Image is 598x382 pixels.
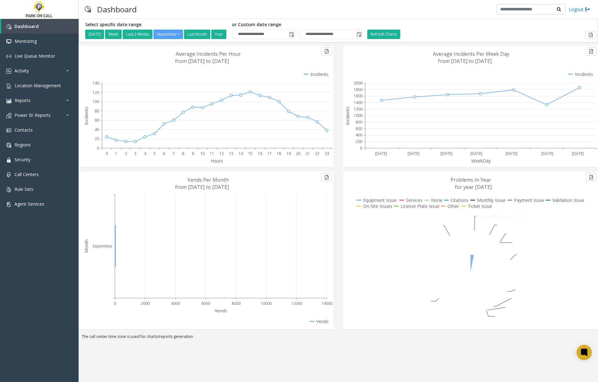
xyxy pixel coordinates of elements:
text: from [DATE] to [DATE] [175,184,229,191]
text: Average Incidents Per Week Day [433,50,509,57]
text: 2 [125,151,127,156]
text: 10000 [261,301,272,306]
text: 14 [239,151,243,156]
text: 11 [210,151,214,156]
text: 80 [95,108,99,114]
text: 13 [229,151,233,156]
text: 10 [200,151,205,156]
span: Agent Services [14,201,44,207]
button: Last 2 Weeks [123,30,152,39]
text: 1600 [354,93,363,99]
text: 15 [248,151,252,156]
span: Reports [14,97,30,103]
button: September [153,30,183,39]
img: 'icon' [6,157,11,162]
text: Vends [215,308,227,314]
span: Rule Sets [14,186,33,192]
img: 'icon' [6,39,11,44]
button: Export to pdf [321,47,332,55]
text: WeekDay [471,158,491,164]
text: 22 [315,151,319,156]
text: 1800 [354,87,363,92]
text: 0 [114,301,116,306]
span: Power BI Reports [14,112,51,118]
text: 200 [356,139,362,144]
text: [DATE] [375,151,387,156]
text: Month [83,239,89,253]
h5: Select specific date range [85,22,227,27]
img: logout [585,6,590,13]
img: pageIcon [85,2,91,17]
text: Average Incidents Per Hour [176,50,241,57]
text: [DATE] [541,151,553,156]
text: 17 [267,151,272,156]
img: 'icon' [6,172,11,177]
text: 2000 [141,301,150,306]
img: 'icon' [6,54,11,59]
button: Export to pdf [321,173,332,181]
text: 1 [115,151,117,156]
text: 40 [95,127,99,132]
text: Vends Per Month [187,176,229,183]
span: Security [14,157,30,162]
text: 18 [277,151,281,156]
text: [DATE] [572,151,584,156]
text: 20 [296,151,300,156]
text: 6000 [201,301,210,306]
a: Logout [569,6,590,13]
text: 12000 [291,301,302,306]
text: 1400 [354,100,363,105]
text: 1000 [354,113,363,118]
h3: Dashboard [94,2,140,17]
text: 8 [182,151,184,156]
img: 'icon' [6,143,11,148]
text: [DATE] [506,151,518,156]
text: 3 [134,151,136,156]
text: 0 [106,151,108,156]
text: from [DATE] to [DATE] [175,58,229,65]
text: [DATE] [470,151,482,156]
text: [DATE] [440,151,452,156]
text: 21 [306,151,310,156]
img: 'icon' [6,128,11,133]
text: 6 [163,151,165,156]
img: 'icon' [6,83,11,88]
text: 4000 [171,301,180,306]
text: Hours [211,158,223,164]
text: Incidents [83,107,89,125]
text: 16 [258,151,262,156]
text: 0 [97,145,99,151]
text: 23 [325,151,329,156]
img: 'icon' [6,187,11,192]
img: 'icon' [6,69,11,74]
text: 9 [192,151,194,156]
a: Dashboard [1,19,79,34]
span: Regions [14,142,31,148]
text: from [DATE] to [DATE] [438,58,492,65]
text: Incidents [345,107,351,125]
text: for year [DATE] [455,184,492,191]
img: 'icon' [6,98,11,103]
img: 'icon' [6,202,11,207]
button: Last Month [184,30,210,39]
text: 600 [356,126,362,131]
text: 60 [95,117,99,123]
div: The call center time zone is used for charts/reports generation [79,334,598,343]
span: Monitoring [14,38,37,44]
text: 14000 [321,301,332,306]
text: 140 [92,80,99,86]
text: 120 [92,90,99,95]
text: 4 [144,151,147,156]
text: 8000 [232,301,241,306]
button: Refresh Charts [367,30,400,39]
text: September [92,243,113,249]
text: 1200 [354,106,363,112]
text: 0 [360,145,362,151]
span: Toggle popup [288,30,295,39]
h5: or Custom date range [232,22,363,27]
text: [DATE] [407,151,419,156]
span: Activity [14,68,29,74]
text: 12 [219,151,224,156]
text: 7 [173,151,175,156]
text: 5 [153,151,156,156]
